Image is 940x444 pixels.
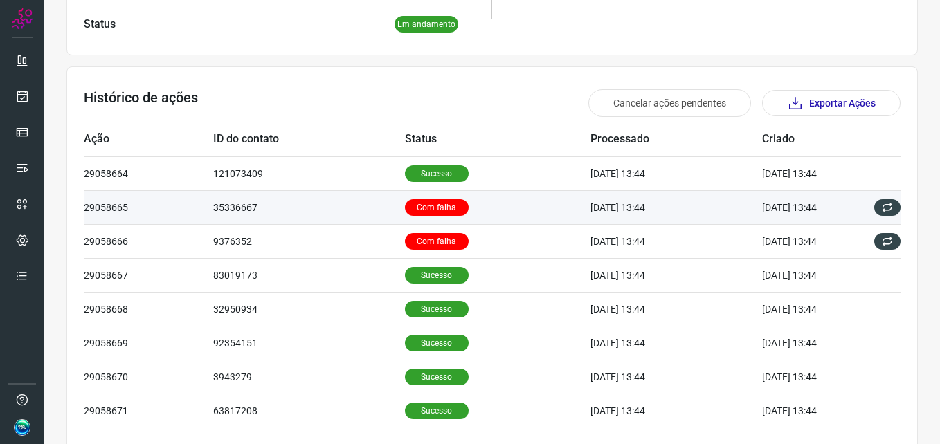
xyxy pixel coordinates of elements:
[84,394,213,427] td: 29058671
[762,394,859,427] td: [DATE] 13:44
[762,190,859,224] td: [DATE] 13:44
[405,165,469,182] p: Sucesso
[405,403,469,419] p: Sucesso
[213,258,405,292] td: 83019173
[14,419,30,436] img: d1faacb7788636816442e007acca7356.jpg
[405,122,590,156] td: Status
[213,156,405,190] td: 121073409
[590,360,762,394] td: [DATE] 13:44
[762,326,859,360] td: [DATE] 13:44
[590,394,762,427] td: [DATE] 13:44
[213,360,405,394] td: 3943279
[762,90,901,116] button: Exportar Ações
[405,301,469,317] p: Sucesso
[84,122,213,156] td: Ação
[84,360,213,394] td: 29058670
[762,292,859,326] td: [DATE] 13:44
[588,89,751,117] button: Cancelar ações pendentes
[12,8,33,29] img: Logo
[405,233,469,250] p: Com falha
[590,122,762,156] td: Processado
[762,122,859,156] td: Criado
[405,267,469,284] p: Sucesso
[405,199,469,216] p: Com falha
[84,89,198,117] h3: Histórico de ações
[590,258,762,292] td: [DATE] 13:44
[762,224,859,258] td: [DATE] 13:44
[84,190,213,224] td: 29058665
[405,369,469,385] p: Sucesso
[213,122,405,156] td: ID do contato
[84,258,213,292] td: 29058667
[405,335,469,351] p: Sucesso
[213,190,405,224] td: 35336667
[590,326,762,360] td: [DATE] 13:44
[395,16,458,33] p: Em andamento
[590,156,762,190] td: [DATE] 13:44
[213,394,405,427] td: 63817208
[762,360,859,394] td: [DATE] 13:44
[84,292,213,326] td: 29058668
[213,224,405,258] td: 9376352
[84,156,213,190] td: 29058664
[590,292,762,326] td: [DATE] 13:44
[84,224,213,258] td: 29058666
[84,326,213,360] td: 29058669
[590,190,762,224] td: [DATE] 13:44
[590,224,762,258] td: [DATE] 13:44
[762,258,859,292] td: [DATE] 13:44
[213,292,405,326] td: 32950934
[762,156,859,190] td: [DATE] 13:44
[213,326,405,360] td: 92354151
[84,16,116,33] p: Status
